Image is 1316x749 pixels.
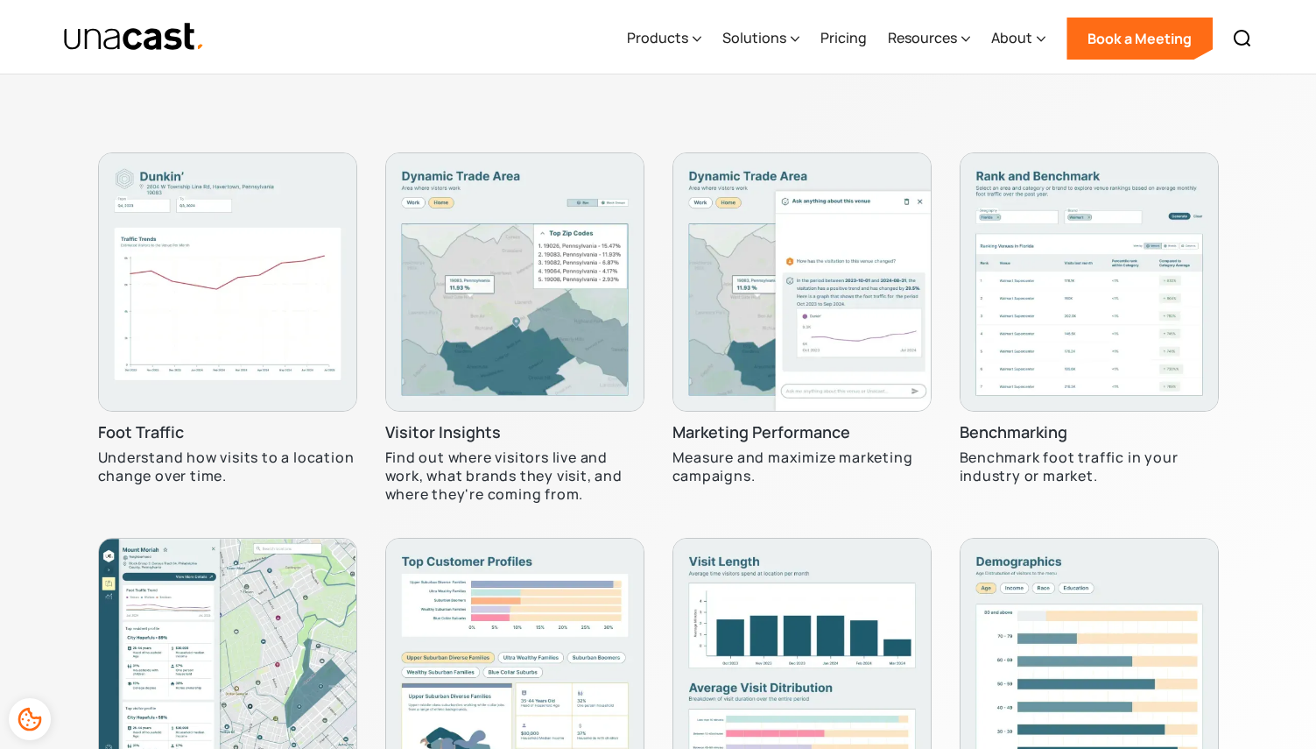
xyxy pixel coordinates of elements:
p: Benchmark foot traffic in your industry or market. [960,449,1219,485]
div: About [991,27,1032,48]
div: Products [627,3,701,74]
h3: Marketing Performance [672,422,850,443]
div: Resources [888,27,957,48]
img: Shows dynamic trade area map of where visitors work in different Pennsylvania zip codes [385,152,644,412]
div: Resources [888,3,970,74]
div: Solutions [722,27,786,48]
p: Understand how visits to a location change over time. [98,449,357,485]
img: Search icon [1232,28,1253,49]
img: A Table showing benchmarking data of different Walmarts in Florida. [960,152,1219,412]
a: Book a Meeting [1066,18,1213,60]
a: home [63,22,206,53]
img: An AI Chat module answering a question about visitation data with a chart and analysis. [672,152,932,412]
p: Find out where visitors live and work, what brands they visit, and where they're coming from. [385,449,644,503]
div: About [991,3,1045,74]
p: Measure and maximize marketing campaigns. [672,449,932,485]
a: Pricing [820,3,867,74]
div: Cookie Preferences [9,698,51,740]
div: Solutions [722,3,799,74]
h3: Foot Traffic [98,422,184,443]
img: Unacast text logo [63,22,206,53]
h3: Benchmarking [960,422,1067,443]
img: Shows graph of a Pennsylvania Dunkin's traffic trend data from Q3 2023 to Q2 2024 [98,152,357,412]
div: Products [627,27,688,48]
h3: Visitor Insights [385,422,501,443]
